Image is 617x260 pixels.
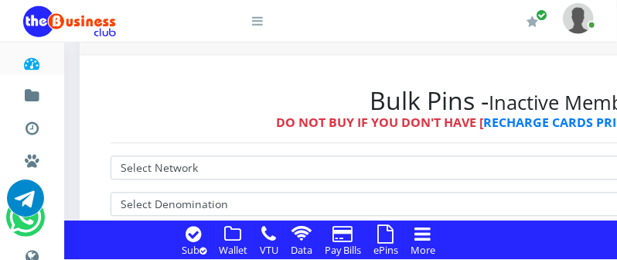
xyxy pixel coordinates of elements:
a: Pay Bills [320,241,366,258]
a: Chat for support [9,210,41,236]
small: Pay Bills [325,243,361,257]
small: ePins [373,243,398,257]
a: Wallet [214,241,252,258]
a: Dashboard [23,42,41,79]
a: Nigerian VTU [59,170,188,197]
img: Logo [23,6,116,37]
small: Wallet [219,243,247,257]
a: Miscellaneous Payments [23,139,41,176]
i: Renew/Upgrade Subscription [527,15,538,28]
a: Sub [177,241,211,258]
a: Data [286,241,317,258]
a: Chat for support [7,191,44,217]
img: User [563,3,594,33]
span: Renew/Upgrade Subscription [536,9,547,21]
a: VTU [255,241,283,258]
small: More [411,243,435,257]
a: Fund wallet [23,74,41,111]
small: Data [291,243,312,257]
a: ePins [369,241,403,258]
a: International VTU [59,193,188,219]
small: VTU [260,243,278,257]
a: Transactions [23,107,41,144]
small: Sub [182,243,206,257]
